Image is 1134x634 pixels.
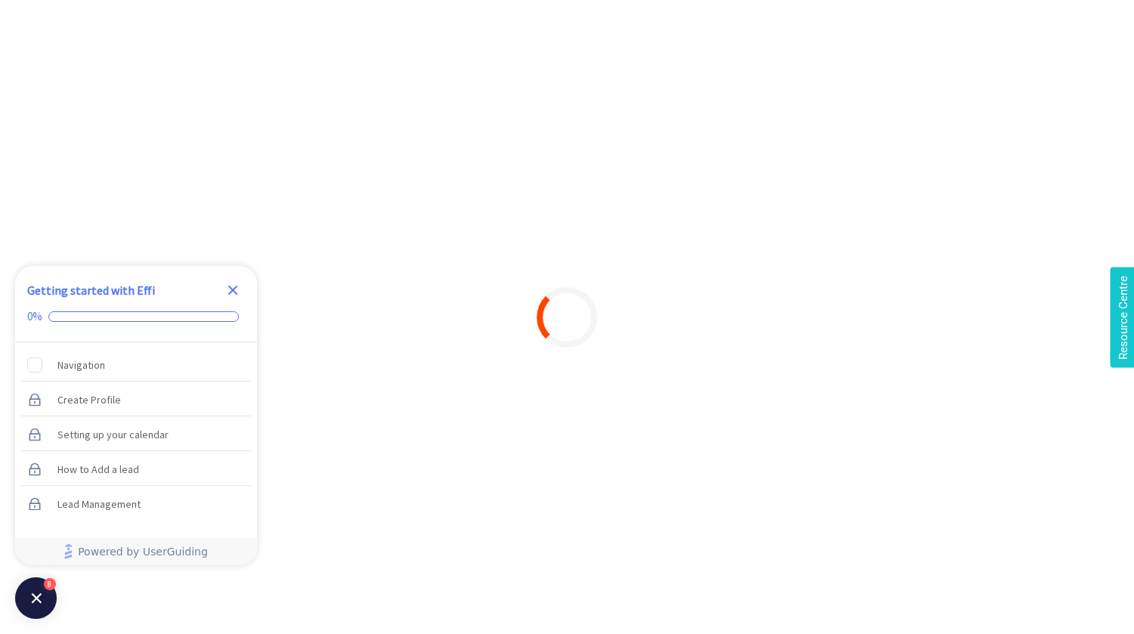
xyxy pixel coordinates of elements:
a: Powered by UserGuiding [23,538,249,565]
div: Checklist items [15,342,257,510]
div: Loading... [535,285,600,349]
div: Setting up your calendar is locked. Complete items in order [21,418,251,451]
div: Navigation is incomplete. [21,348,251,382]
div: 8 [44,578,57,591]
div: Checklist progress: 0% [27,310,245,323]
div: 0% [27,310,42,323]
div: Lead Management [57,495,141,513]
div: Setting up your calendar [57,425,169,444]
div: Footer [15,538,257,565]
div: Create Profile [57,391,121,409]
div: Close Checklist [221,278,245,302]
span: Powered by UserGuiding [78,543,208,561]
div: Lead Management is locked. Complete items in order [21,487,251,521]
div: How to Add a lead is locked. Complete items in order [21,453,251,486]
div: Getting started with Effi [27,281,155,299]
div: Checklist Container [15,266,257,565]
div: Create Profile is locked. Complete items in order [21,383,251,416]
div: How to Add a lead [57,460,139,478]
div: Navigation [57,356,105,374]
span: Resource Centre [8,4,92,22]
div: Open Checklist, remaining modules: 8 [15,577,57,619]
